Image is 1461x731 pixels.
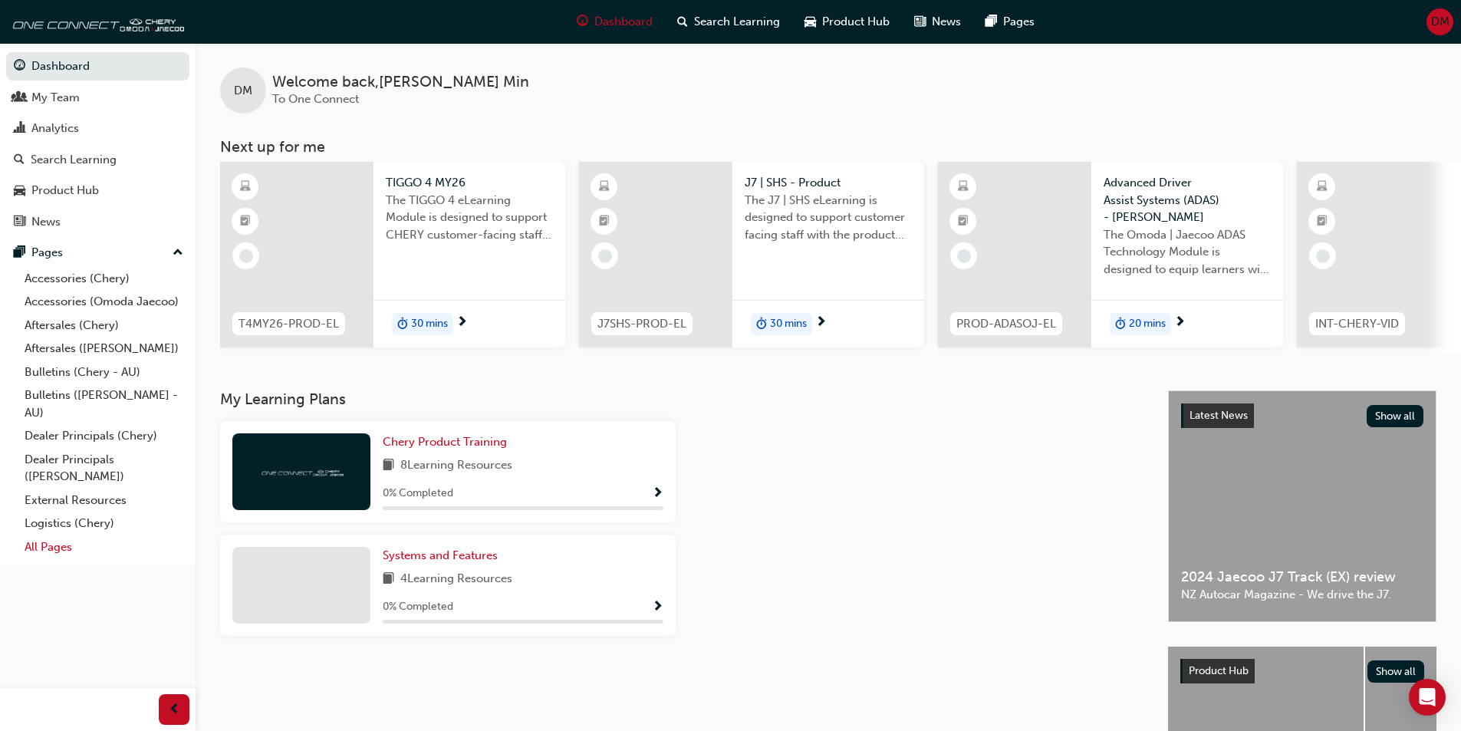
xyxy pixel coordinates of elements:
[1367,660,1425,683] button: Show all
[1115,314,1126,334] span: duration-icon
[383,433,513,451] a: Chery Product Training
[18,424,189,448] a: Dealer Principals (Chery)
[815,316,827,330] span: next-icon
[1316,249,1330,263] span: learningRecordVerb_NONE-icon
[240,212,251,232] span: booktick-icon
[1180,659,1424,683] a: Product HubShow all
[956,315,1056,333] span: PROD-ADASOJ-EL
[6,84,189,112] a: My Team
[6,239,189,267] button: Pages
[932,13,961,31] span: News
[6,49,189,239] button: DashboardMy TeamAnalyticsSearch LearningProduct HubNews
[694,13,780,31] span: Search Learning
[18,290,189,314] a: Accessories (Omoda Jaecoo)
[902,6,973,38] a: news-iconNews
[957,249,971,263] span: learningRecordVerb_NONE-icon
[1168,390,1436,622] a: Latest NewsShow all2024 Jaecoo J7 Track (EX) reviewNZ Autocar Magazine - We drive the J7.
[239,249,253,263] span: learningRecordVerb_NONE-icon
[6,114,189,143] a: Analytics
[1181,403,1423,428] a: Latest NewsShow all
[220,162,565,347] a: T4MY26-PROD-ELTIGGO 4 MY26The TIGGO 4 eLearning Module is designed to support CHERY customer-faci...
[14,184,25,198] span: car-icon
[18,314,189,338] a: Aftersales (Chery)
[6,52,189,81] a: Dashboard
[1317,212,1328,232] span: booktick-icon
[383,485,453,502] span: 0 % Completed
[18,512,189,535] a: Logistics (Chery)
[598,249,612,263] span: learningRecordVerb_NONE-icon
[1409,679,1446,716] div: Open Intercom Messenger
[456,316,468,330] span: next-icon
[1317,177,1328,197] span: learningResourceType_ELEARNING-icon
[6,208,189,236] a: News
[1426,8,1453,35] button: DM
[677,12,688,31] span: search-icon
[973,6,1047,38] a: pages-iconPages
[18,337,189,361] a: Aftersales ([PERSON_NAME])
[599,177,610,197] span: learningResourceType_ELEARNING-icon
[652,487,663,501] span: Show Progress
[383,548,498,562] span: Systems and Features
[1104,226,1271,278] span: The Omoda | Jaecoo ADAS Technology Module is designed to equip learners with essential knowledge ...
[31,244,63,262] div: Pages
[8,6,184,37] img: oneconnect
[18,535,189,559] a: All Pages
[745,192,912,244] span: The J7 | SHS eLearning is designed to support customer facing staff with the product and sales in...
[383,456,394,476] span: book-icon
[958,177,969,197] span: learningResourceType_ELEARNING-icon
[1181,586,1423,604] span: NZ Autocar Magazine - We drive the J7.
[805,12,816,31] span: car-icon
[196,138,1461,156] h3: Next up for me
[18,361,189,384] a: Bulletins (Chery - AU)
[1189,664,1249,677] span: Product Hub
[579,162,924,347] a: J7SHS-PROD-ELJ7 | SHS - ProductThe J7 | SHS eLearning is designed to support customer facing staf...
[272,74,529,91] span: Welcome back , [PERSON_NAME] Min
[938,162,1283,347] a: PROD-ADASOJ-ELAdvanced Driver Assist Systems (ADAS) - [PERSON_NAME]The Omoda | Jaecoo ADAS Techno...
[386,174,553,192] span: TIGGO 4 MY26
[665,6,792,38] a: search-iconSearch Learning
[6,146,189,174] a: Search Learning
[745,174,912,192] span: J7 | SHS - Product
[6,176,189,205] a: Product Hub
[169,700,180,719] span: prev-icon
[400,570,512,589] span: 4 Learning Resources
[1315,315,1399,333] span: INT-CHERY-VID
[1190,409,1248,422] span: Latest News
[1431,13,1449,31] span: DM
[397,314,408,334] span: duration-icon
[18,448,189,489] a: Dealer Principals ([PERSON_NAME])
[411,315,448,333] span: 30 mins
[31,89,80,107] div: My Team
[564,6,665,38] a: guage-iconDashboard
[14,153,25,167] span: search-icon
[31,213,61,231] div: News
[383,598,453,616] span: 0 % Completed
[18,489,189,512] a: External Resources
[652,484,663,503] button: Show Progress
[259,464,344,479] img: oneconnect
[14,246,25,260] span: pages-icon
[31,120,79,137] div: Analytics
[1174,316,1186,330] span: next-icon
[14,122,25,136] span: chart-icon
[756,314,767,334] span: duration-icon
[383,570,394,589] span: book-icon
[792,6,902,38] a: car-iconProduct Hub
[386,192,553,244] span: The TIGGO 4 eLearning Module is designed to support CHERY customer-facing staff with the product ...
[173,243,183,263] span: up-icon
[1104,174,1271,226] span: Advanced Driver Assist Systems (ADAS) - [PERSON_NAME]
[18,267,189,291] a: Accessories (Chery)
[14,60,25,74] span: guage-icon
[272,92,359,106] span: To One Connect
[234,82,252,100] span: DM
[770,315,807,333] span: 30 mins
[652,598,663,617] button: Show Progress
[14,91,25,105] span: people-icon
[240,177,251,197] span: learningResourceType_ELEARNING-icon
[594,13,653,31] span: Dashboard
[1181,568,1423,586] span: 2024 Jaecoo J7 Track (EX) review
[599,212,610,232] span: booktick-icon
[652,601,663,614] span: Show Progress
